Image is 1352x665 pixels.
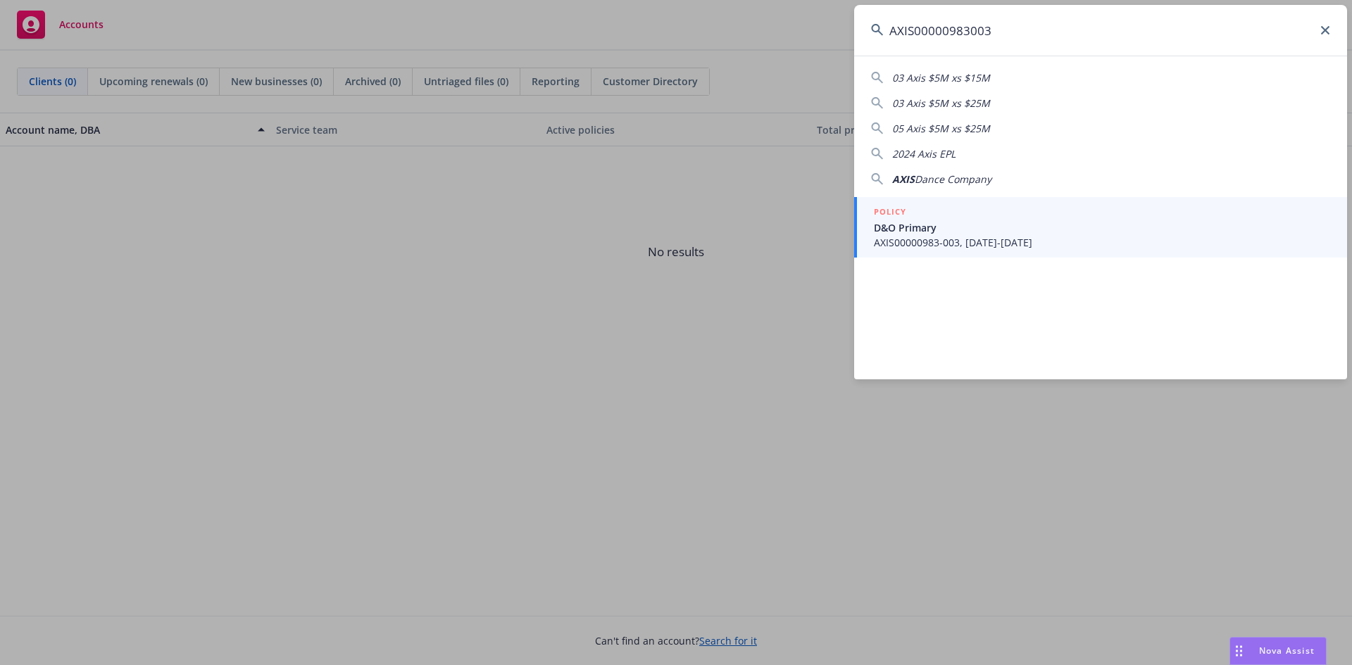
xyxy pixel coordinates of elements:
button: Nova Assist [1229,637,1327,665]
span: D&O Primary [874,220,1330,235]
div: Drag to move [1230,638,1248,664]
span: 2024 Axis EPL [892,147,956,160]
span: 05 Axis $5M xs $25M [892,122,990,135]
span: AXIS [892,172,915,186]
span: 03 Axis $5M xs $25M [892,96,990,110]
span: 03 Axis $5M xs $15M [892,71,990,84]
h5: POLICY [874,205,906,219]
span: Nova Assist [1259,645,1315,657]
input: Search... [854,5,1347,56]
a: POLICYD&O PrimaryAXIS00000983-003, [DATE]-[DATE] [854,197,1347,258]
span: Dance Company [915,172,991,186]
span: AXIS00000983-003, [DATE]-[DATE] [874,235,1330,250]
